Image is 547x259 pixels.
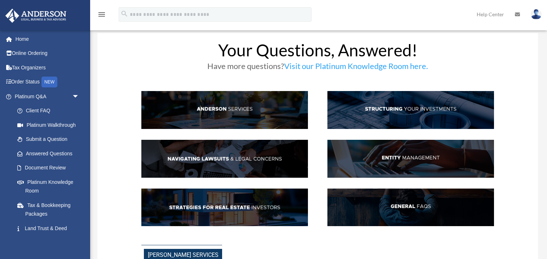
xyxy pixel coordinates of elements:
[5,32,90,46] a: Home
[120,10,128,18] i: search
[10,132,90,147] a: Submit a Question
[327,91,494,129] img: StructInv_hdr
[5,89,90,104] a: Platinum Q&Aarrow_drop_down
[5,75,90,90] a: Order StatusNEW
[41,77,57,87] div: NEW
[141,140,308,178] img: NavLaw_hdr
[531,9,542,20] img: User Pic
[327,189,494,226] img: GenFAQ_hdr
[141,62,494,74] h3: Have more questions?
[10,175,90,198] a: Platinum Knowledge Room
[141,91,308,129] img: AndServ_hdr
[97,10,106,19] i: menu
[3,9,69,23] img: Anderson Advisors Platinum Portal
[10,221,90,244] a: Land Trust & Deed Forum
[327,140,494,178] img: EntManag_hdr
[97,13,106,19] a: menu
[5,46,90,61] a: Online Ordering
[10,104,87,118] a: Client FAQ
[72,89,87,104] span: arrow_drop_down
[141,42,494,62] h1: Your Questions, Answered!
[5,60,90,75] a: Tax Organizers
[10,198,90,221] a: Tax & Bookkeeping Packages
[284,61,428,74] a: Visit our Platinum Knowledge Room here.
[141,189,308,226] img: StratsRE_hdr
[10,118,90,132] a: Platinum Walkthrough
[10,161,90,175] a: Document Review
[10,146,90,161] a: Answered Questions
